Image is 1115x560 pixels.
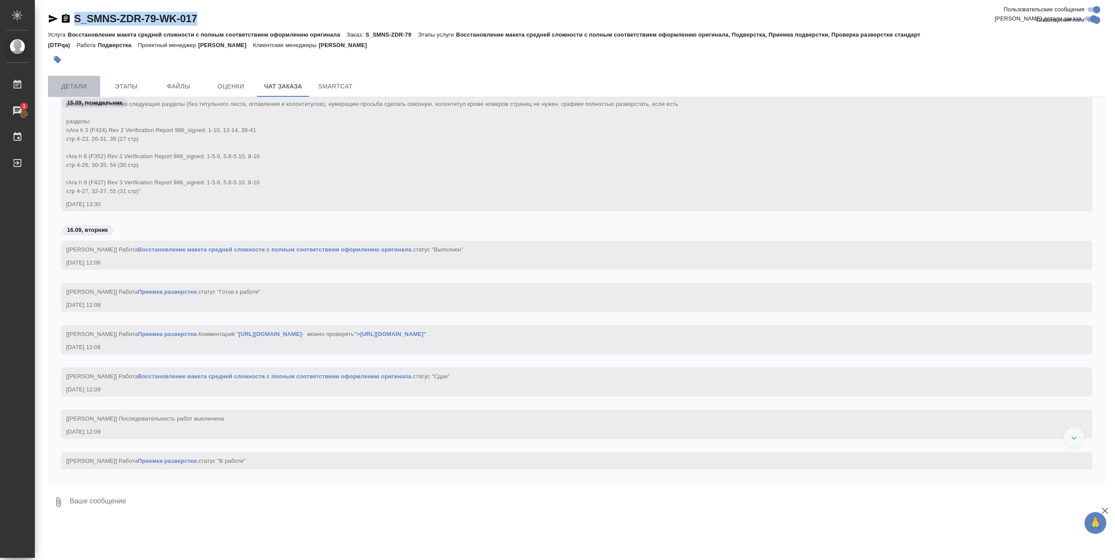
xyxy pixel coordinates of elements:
span: [[PERSON_NAME]] Работа . [66,246,463,253]
a: Приемка разверстки [138,331,196,337]
span: статус "Сдан" [413,373,450,380]
p: Проектный менеджер [138,42,198,48]
p: S_SMNS-ZDR-79 [365,31,418,38]
p: Восстановление макета средней сложности с полным соответствием оформлению оригинала [68,31,346,38]
a: Восстановление макета средней сложности с полным соответствием оформлению оригинала [138,246,411,253]
span: [[PERSON_NAME]] Работа . [66,373,450,380]
div: [DATE] 12:08 [66,343,1062,352]
p: Этапы услуги [418,31,456,38]
p: 16.09, вторник [67,226,108,234]
span: [[PERSON_NAME]] Работа . [66,83,678,194]
span: [[PERSON_NAME]] Работа . [66,458,246,464]
button: Скопировать ссылку для ЯМессенджера [48,14,58,24]
span: [PERSON_NAME] детали заказа [995,14,1081,23]
span: Комментарий "файлы в ин разверстываем только следующие разделы (без титульного листа, оглавления ... [66,83,678,194]
span: статус "Готов к работе" [198,288,260,295]
p: Подверстка [98,42,138,48]
p: 15.09, понедельник [67,98,122,107]
div: [DATE] 12:08 [66,301,1062,309]
div: [DATE] 12:09 [66,428,1062,436]
p: Восстановление макета средней сложности с полным соответствием оформлению оригинала, Подверстка, ... [48,31,920,48]
p: [PERSON_NAME] [319,42,374,48]
span: [[PERSON_NAME]] Работа . [66,288,260,295]
p: Услуга [48,31,68,38]
a: Приемка разверстки [138,458,196,464]
a: 3 [2,100,33,122]
a: [URL][DOMAIN_NAME] [239,331,302,337]
span: Оценки [210,81,252,92]
span: статус "Выполнен" [413,246,463,253]
span: Чат заказа [262,81,304,92]
div: [DATE] 13:30 [66,200,1062,209]
button: Добавить тэг [48,50,67,69]
span: статус "В работе" [198,458,245,464]
p: Работа [77,42,98,48]
p: [PERSON_NAME] [198,42,253,48]
span: Этапы [105,81,147,92]
span: [[PERSON_NAME]] Работа . [66,331,426,337]
span: [[PERSON_NAME]] Последовательность работ выключена [66,415,224,422]
span: 🙏 [1088,514,1103,532]
button: Скопировать ссылку [61,14,71,24]
a: Приемка разверстки [138,288,196,295]
a: S_SMNS-ZDR-79-WK-017 [74,13,197,24]
span: Детали [53,81,95,92]
span: 3 [17,102,30,111]
a: ">[URL][DOMAIN_NAME]" [354,331,426,337]
div: [DATE] 12:09 [66,385,1062,394]
span: Пользовательские сообщения [1003,5,1085,14]
div: [DATE] 12:06 [66,258,1062,267]
p: Заказ: [347,31,365,38]
span: Комментарий " - можно проверять [198,331,426,337]
span: Оповещения-логи [1036,16,1085,24]
button: 🙏 [1085,512,1106,534]
span: SmartCat [314,81,356,92]
p: Клиентские менеджеры [253,42,319,48]
a: Восстановление макета средней сложности с полным соответствием оформлению оригинала [138,373,411,380]
span: Файлы [158,81,199,92]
